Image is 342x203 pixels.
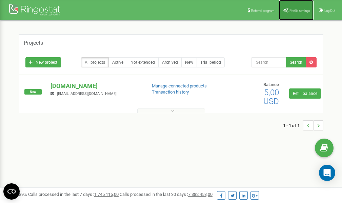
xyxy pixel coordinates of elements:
[286,57,306,67] button: Search
[324,9,335,13] span: Log Out
[283,114,323,137] nav: ...
[319,165,335,181] div: Open Intercom Messenger
[81,57,109,67] a: All projects
[283,120,303,130] span: 1 - 1 of 1
[108,57,127,67] a: Active
[263,88,279,106] span: 5,00 USD
[152,83,207,88] a: Manage connected products
[127,57,159,67] a: Not extended
[197,57,225,67] a: Trial period
[158,57,182,67] a: Archived
[120,192,213,197] span: Calls processed in the last 30 days :
[25,57,61,67] a: New project
[289,88,321,99] a: Refill balance
[289,9,310,13] span: Profile settings
[252,57,286,67] input: Search
[3,183,20,200] button: Open CMP widget
[24,89,42,95] span: New
[181,57,197,67] a: New
[152,89,189,95] a: Transaction history
[251,9,275,13] span: Referral program
[263,82,279,87] span: Balance
[28,192,119,197] span: Calls processed in the last 7 days :
[24,40,43,46] h5: Projects
[57,92,117,96] span: [EMAIL_ADDRESS][DOMAIN_NAME]
[51,82,141,90] p: [DOMAIN_NAME]
[188,192,213,197] u: 7 382 453,00
[94,192,119,197] u: 1 745 115,00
